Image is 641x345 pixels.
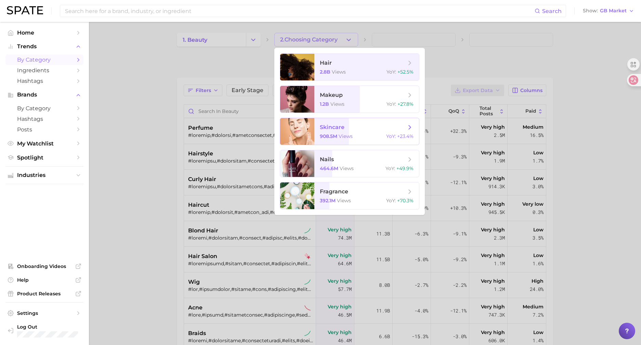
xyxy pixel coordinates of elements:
a: Home [5,27,83,38]
a: Hashtags [5,76,83,86]
span: Search [542,8,562,14]
img: SPATE [7,6,43,14]
span: hair [320,60,332,66]
span: Show [583,9,598,13]
span: by Category [17,105,72,112]
span: 464.6m [320,165,338,171]
button: Trends [5,41,83,52]
ul: 2.Choosing Category [274,48,425,215]
span: 1.2b [320,101,329,107]
span: Onboarding Videos [17,263,72,269]
span: fragrance [320,188,348,195]
button: Industries [5,170,83,180]
a: Settings [5,308,83,318]
span: Ingredients [17,67,72,74]
span: nails [320,156,334,163]
span: makeup [320,92,343,98]
span: Product Releases [17,291,72,297]
span: Hashtags [17,78,72,84]
span: GB Market [600,9,627,13]
a: Onboarding Videos [5,261,83,271]
span: Posts [17,126,72,133]
span: 2.8b [320,69,330,75]
span: YoY : [385,165,395,171]
span: Help [17,277,72,283]
span: My Watchlist [17,140,72,147]
a: Hashtags [5,114,83,124]
a: Help [5,275,83,285]
span: +27.8% [397,101,414,107]
a: Product Releases [5,289,83,299]
span: +23.4% [397,133,414,139]
a: My Watchlist [5,138,83,149]
span: views [332,69,346,75]
span: 392.1m [320,197,336,204]
button: Brands [5,90,83,100]
button: ShowGB Market [581,7,636,15]
a: Spotlight [5,152,83,163]
span: 908.5m [320,133,337,139]
span: Brands [17,92,72,98]
span: +52.5% [397,69,414,75]
a: by Category [5,54,83,65]
span: Home [17,29,72,36]
span: Industries [17,172,72,178]
a: by Category [5,103,83,114]
input: Search here for a brand, industry, or ingredient [64,5,535,17]
a: Ingredients [5,65,83,76]
a: Log out. Currently logged in with e-mail elisabethkim@amorepacific.com. [5,322,83,340]
span: Spotlight [17,154,72,161]
span: YoY : [386,133,396,139]
span: views [330,101,344,107]
a: Posts [5,124,83,135]
span: Trends [17,43,72,50]
span: +49.9% [396,165,414,171]
span: views [337,197,351,204]
span: Hashtags [17,116,72,122]
span: Settings [17,310,72,316]
span: Log Out [17,324,96,330]
span: +70.3% [397,197,414,204]
span: views [339,133,353,139]
span: views [340,165,354,171]
span: YoY : [387,69,396,75]
span: YoY : [386,197,396,204]
span: YoY : [387,101,396,107]
span: by Category [17,56,72,63]
span: skincare [320,124,344,130]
